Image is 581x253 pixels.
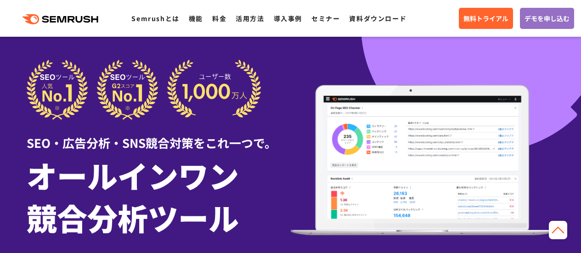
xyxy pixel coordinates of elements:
[520,8,574,29] a: デモを申し込む
[212,14,226,23] a: 料金
[274,14,302,23] a: 導入事例
[349,14,406,23] a: 資料ダウンロード
[27,120,291,152] div: SEO・広告分析・SNS競合対策をこれ一つで。
[463,13,508,23] span: 無料トライアル
[131,14,179,23] a: Semrushとは
[459,8,513,29] a: 無料トライアル
[236,14,264,23] a: 活用方法
[27,154,291,238] h1: オールインワン 競合分析ツール
[311,14,340,23] a: セミナー
[189,14,203,23] a: 機能
[525,13,570,23] span: デモを申し込む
